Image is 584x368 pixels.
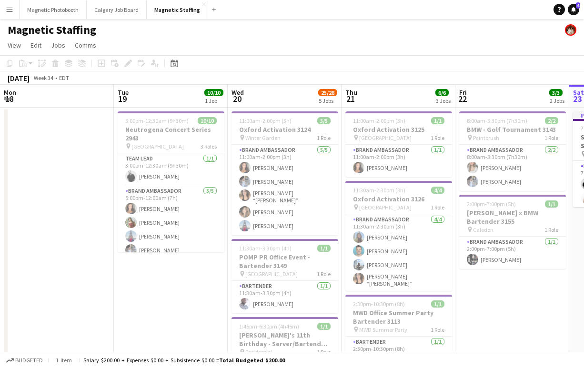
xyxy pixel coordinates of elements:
[232,331,338,348] h3: [PERSON_NAME]'s 11th Birthday - Server/Bartender 3104
[118,111,224,252] app-job-card: 3:00pm-12:30am (9h30m) (Wed)10/10Neutrogena Concert Series 2943 [GEOGRAPHIC_DATA]3 RolesTeam Lead...
[239,117,292,124] span: 11:00am-2:00pm (3h)
[345,145,452,177] app-card-role: Brand Ambassador1/111:00am-2:00pm (3h)[PERSON_NAME]
[118,153,224,186] app-card-role: Team Lead1/13:00pm-12:30am (9h30m)[PERSON_NAME]
[467,117,527,124] span: 8:00am-3:30pm (7h30m)
[459,111,566,191] app-job-card: 8:00am-3:30pm (7h30m)2/2BMW - Golf Tournament 3143 Paintbrush1 RoleBrand Ambassador2/28:00am-3:30...
[345,125,452,134] h3: Oxford Activation 3125
[8,73,30,83] div: [DATE]
[345,181,452,291] app-job-card: 11:30am-2:30pm (3h)4/4Oxford Activation 3126 [GEOGRAPHIC_DATA]1 RoleBrand Ambassador4/411:30am-2:...
[47,39,69,51] a: Jobs
[201,143,217,150] span: 3 Roles
[125,117,198,124] span: 3:00pm-12:30am (9h30m) (Wed)
[59,74,69,81] div: EDT
[317,323,331,330] span: 1/1
[435,89,449,96] span: 6/6
[239,323,299,330] span: 1:45pm-6:30pm (4h45m)
[116,93,129,104] span: 19
[319,97,337,104] div: 5 Jobs
[318,89,337,96] span: 25/28
[15,357,43,364] span: Budgeted
[467,200,516,208] span: 2:00pm-7:00pm (5h)
[204,89,223,96] span: 10/10
[205,97,223,104] div: 1 Job
[8,23,96,37] h1: Magnetic Staffing
[544,226,558,233] span: 1 Role
[345,308,452,326] h3: MWD Office Summer Party Bartender 3113
[232,125,338,134] h3: Oxford Activation 3124
[232,253,338,270] h3: POMP PR Office Event - Bartender 3149
[232,281,338,313] app-card-role: Bartender1/111:30am-3:30pm (4h)[PERSON_NAME]
[545,117,558,124] span: 2/2
[353,187,405,194] span: 11:30am-2:30pm (3h)
[30,41,41,50] span: Edit
[317,117,331,124] span: 5/5
[353,117,405,124] span: 11:00am-2:00pm (3h)
[576,2,580,9] span: 4
[232,88,244,97] span: Wed
[431,187,444,194] span: 4/4
[245,270,298,278] span: [GEOGRAPHIC_DATA]
[52,357,75,364] span: 1 item
[4,88,16,97] span: Mon
[568,4,579,15] a: 4
[245,348,272,356] span: Residential
[118,88,129,97] span: Tue
[431,326,444,333] span: 1 Role
[245,134,281,141] span: Winter Garden
[232,239,338,313] div: 11:30am-3:30pm (4h)1/1POMP PR Office Event - Bartender 3149 [GEOGRAPHIC_DATA]1 RoleBartender1/111...
[549,89,563,96] span: 3/3
[359,326,407,333] span: MWD Summer Party
[431,117,444,124] span: 1/1
[20,0,87,19] button: Magnetic Photobooth
[317,245,331,252] span: 1/1
[459,145,566,191] app-card-role: Brand Ambassador2/28:00am-3:30pm (7h30m)[PERSON_NAME][PERSON_NAME]
[344,93,357,104] span: 21
[345,214,452,291] app-card-role: Brand Ambassador4/411:30am-2:30pm (3h)[PERSON_NAME][PERSON_NAME][PERSON_NAME][PERSON_NAME] “[PERS...
[131,143,184,150] span: [GEOGRAPHIC_DATA]
[51,41,65,50] span: Jobs
[459,125,566,134] h3: BMW - Golf Tournament 3143
[459,195,566,269] app-job-card: 2:00pm-7:00pm (5h)1/1[PERSON_NAME] x BMW Bartender 3155 Caledon1 RoleBrand Ambassador1/12:00pm-7:...
[317,134,331,141] span: 1 Role
[459,88,467,97] span: Fri
[459,209,566,226] h3: [PERSON_NAME] x BMW Bartender 3155
[71,39,100,51] a: Comms
[2,93,16,104] span: 18
[473,226,493,233] span: Caledon
[317,270,331,278] span: 1 Role
[147,0,208,19] button: Magnetic Staffing
[345,195,452,203] h3: Oxford Activation 3126
[436,97,451,104] div: 3 Jobs
[27,39,45,51] a: Edit
[83,357,285,364] div: Salary $200.00 + Expenses $0.00 + Subsistence $0.00 =
[572,93,584,104] span: 23
[550,97,564,104] div: 2 Jobs
[544,134,558,141] span: 1 Role
[345,111,452,177] app-job-card: 11:00am-2:00pm (3h)1/1Oxford Activation 3125 [GEOGRAPHIC_DATA]1 RoleBrand Ambassador1/111:00am-2:...
[239,245,292,252] span: 11:30am-3:30pm (4h)
[459,237,566,269] app-card-role: Brand Ambassador1/12:00pm-7:00pm (5h)[PERSON_NAME]
[198,117,217,124] span: 10/10
[230,93,244,104] span: 20
[545,200,558,208] span: 1/1
[87,0,147,19] button: Calgary Job Board
[359,204,412,211] span: [GEOGRAPHIC_DATA]
[118,186,224,273] app-card-role: Brand Ambassador5/55:00pm-12:00am (7h)[PERSON_NAME][PERSON_NAME][PERSON_NAME][PERSON_NAME]
[219,357,285,364] span: Total Budgeted $200.00
[573,88,584,97] span: Sat
[317,348,331,356] span: 1 Role
[118,125,224,142] h3: Neutrogena Concert Series 2943
[5,355,44,366] button: Budgeted
[31,74,55,81] span: Week 34
[8,41,21,50] span: View
[431,134,444,141] span: 1 Role
[353,300,405,308] span: 2:30pm-10:30pm (8h)
[232,111,338,235] app-job-card: 11:00am-2:00pm (3h)5/5Oxford Activation 3124 Winter Garden1 RoleBrand Ambassador5/511:00am-2:00pm...
[458,93,467,104] span: 22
